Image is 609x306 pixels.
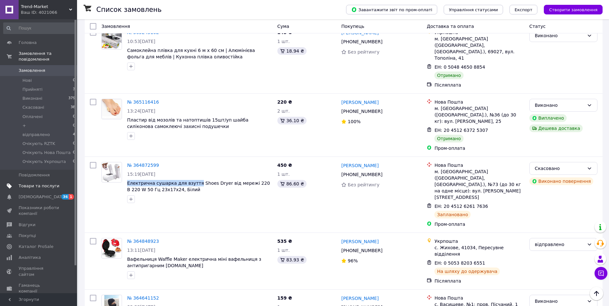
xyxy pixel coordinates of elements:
span: 1 шт. [277,172,290,177]
span: 96% [348,258,358,263]
span: відправлено [22,132,50,138]
span: ЕН: 0 5048 4650 8854 [434,64,485,70]
span: 15:19[DATE] [127,172,155,177]
button: Наверх [590,287,603,300]
div: Виконано [535,32,584,39]
div: [PHONE_NUMBER] [340,37,384,46]
span: 1 шт. [277,248,290,253]
a: Електрична сушарка для взуття Shoes Dryer від мережі 220 В 220 W 50 Гц 23x17x24, Білий [127,181,270,192]
a: [PERSON_NAME] [341,238,378,245]
div: Виконано [535,298,584,305]
span: Статус [529,24,546,29]
img: Фото товару [102,99,122,119]
span: Очікують Нова Пошта [22,150,71,156]
a: [PERSON_NAME] [341,162,378,169]
span: Створити замовлення [549,7,597,12]
span: 220 ₴ [277,99,292,105]
span: 100% [348,119,361,124]
span: 0 [73,159,75,165]
span: Покупці [19,233,36,239]
span: 379 [68,96,75,101]
span: 0 [73,114,75,120]
div: Пром-оплата [434,221,524,227]
span: Самоклейна плівка для кухні 6 м х 60 см | Алюмінієва фольга для меблів | Кухонна плівка оливостійка [127,48,255,59]
span: [DEMOGRAPHIC_DATA] [19,194,66,200]
span: Каталог ProSale [19,244,53,250]
span: Очікують Укрпошта [22,159,66,165]
button: Управління статусами [444,5,503,14]
span: 2 шт. [277,108,290,114]
span: Аналітика [19,255,41,260]
a: Фото товару [101,238,122,259]
img: Фото товару [102,30,122,49]
div: Заплановано [434,211,471,218]
div: 86.60 ₴ [277,180,307,188]
div: 36.10 ₴ [277,117,307,124]
span: Товари та послуги [19,183,59,189]
a: № 364848923 [127,239,159,244]
div: Нова Пошта [434,162,524,168]
button: Створити замовлення [544,5,603,14]
div: [PHONE_NUMBER] [340,246,384,255]
img: Фото товару [102,239,122,258]
a: № 365116416 [127,99,159,105]
span: 13:11[DATE] [127,248,155,253]
div: 83.93 ₴ [277,256,307,264]
a: Пластир від мозолів та натоптишів 15шт/уп шайба силіконова самоклеючі захисні подушечки [127,117,248,129]
span: 0 [73,141,75,147]
span: 0 [73,150,75,156]
div: [PHONE_NUMBER] [340,170,384,179]
div: Скасовано [535,165,584,172]
span: Управління сайтом [19,266,59,277]
span: Без рейтингу [348,182,379,187]
span: + [22,123,26,129]
a: [PERSON_NAME] [341,99,378,106]
span: 1 шт. [277,39,290,44]
a: Вафельниця Waffle Maker електрична міні вафельниця з антипригарним [DOMAIN_NAME] [127,257,261,268]
span: 4 [73,132,75,138]
span: 535 ₴ [277,239,292,244]
div: відправлено [535,241,584,248]
span: 36 [61,194,69,200]
div: Пром-оплата [434,145,524,151]
a: Фото товару [101,99,122,119]
span: Відгуки [19,222,35,228]
a: Фото товару [101,162,122,183]
span: 10:53[DATE] [127,39,155,44]
span: Доставка та оплата [427,24,474,29]
span: Виконані [22,96,42,101]
span: 0 [73,78,75,83]
a: [PERSON_NAME] [341,295,378,302]
div: Отримано [434,72,463,79]
button: Завантажити звіт по пром-оплаті [346,5,437,14]
span: Завантажити звіт по пром-оплаті [351,7,432,13]
img: Фото товару [102,162,122,182]
span: Гаманець компанії [19,283,59,294]
button: Чат з покупцем [595,267,607,280]
div: Нова Пошта [434,99,524,105]
span: 3 [73,87,75,92]
span: Нові [22,78,32,83]
div: Виконано [535,102,584,109]
span: Повідомлення [19,172,50,178]
div: 18.94 ₴ [277,47,307,55]
span: Управління статусами [449,7,498,12]
span: ЕН: 0 5053 8203 6551 [434,260,485,266]
div: Отримано [434,135,463,142]
span: ЕН: 20 4512 6372 5307 [434,128,488,133]
span: Експорт [515,7,533,12]
div: м. [GEOGRAPHIC_DATA] ([GEOGRAPHIC_DATA].), №36 (до 30 кг): вул. [PERSON_NAME], 25 [434,105,524,124]
span: 159 ₴ [277,295,292,301]
a: № 364872599 [127,163,159,168]
span: Головна [19,40,37,46]
div: Післяплата [434,82,524,88]
span: Cума [277,24,289,29]
a: № 364641152 [127,295,159,301]
div: Виконано повернення [529,177,594,185]
a: Фото товару [101,29,122,50]
div: Укрпошта [434,238,524,244]
span: Замовлення [19,68,45,73]
span: Замовлення та повідомлення [19,51,77,62]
